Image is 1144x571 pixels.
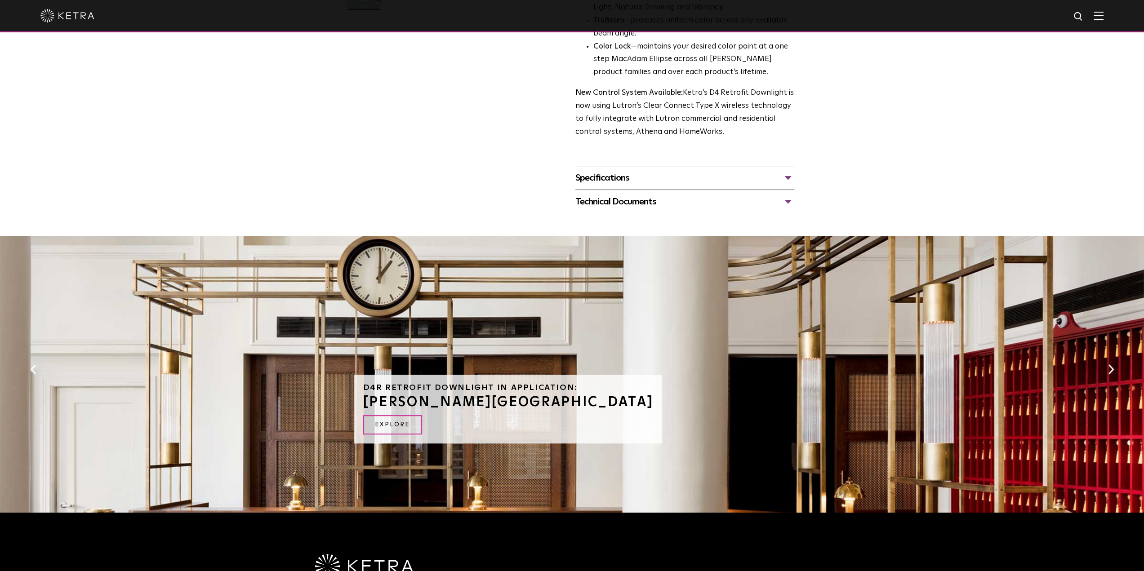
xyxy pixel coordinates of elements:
[1106,363,1115,375] button: Next
[363,395,654,409] h3: [PERSON_NAME][GEOGRAPHIC_DATA]
[1073,11,1084,22] img: search icon
[40,9,94,22] img: ketra-logo-2019-white
[1094,11,1104,20] img: Hamburger%20Nav.svg
[363,415,422,434] a: EXPLORE
[593,43,631,50] strong: Color Lock
[593,40,794,80] li: —maintains your desired color point at a one step MacAdam Ellipse across all [PERSON_NAME] produc...
[575,89,683,97] strong: New Control System Available:
[575,87,794,139] p: Ketra’s D4 Retrofit Downlight is now using Lutron’s Clear Connect Type X wireless technology to f...
[575,171,794,185] div: Specifications
[575,195,794,209] div: Technical Documents
[29,363,38,375] button: Previous
[363,384,654,392] h6: D4R Retrofit Downlight in Application:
